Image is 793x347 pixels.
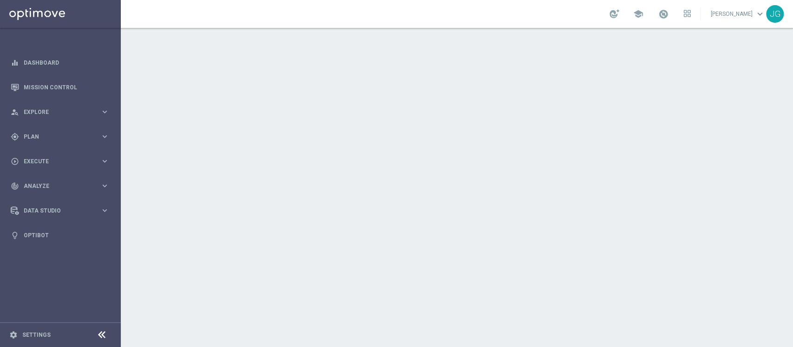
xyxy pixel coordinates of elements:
a: [PERSON_NAME]keyboard_arrow_down [710,7,766,21]
button: play_circle_outline Execute keyboard_arrow_right [10,158,110,165]
span: Analyze [24,183,100,189]
i: keyboard_arrow_right [100,181,109,190]
div: JG [766,5,784,23]
div: Execute [11,157,100,166]
i: track_changes [11,182,19,190]
i: play_circle_outline [11,157,19,166]
button: Mission Control [10,84,110,91]
div: Plan [11,133,100,141]
i: keyboard_arrow_right [100,157,109,166]
span: keyboard_arrow_down [755,9,765,19]
div: Optibot [11,223,109,247]
a: Settings [22,332,51,338]
i: settings [9,331,18,339]
i: equalizer [11,59,19,67]
a: Optibot [24,223,109,247]
button: gps_fixed Plan keyboard_arrow_right [10,133,110,140]
i: gps_fixed [11,133,19,141]
span: Data Studio [24,208,100,214]
a: Dashboard [24,50,109,75]
button: Data Studio keyboard_arrow_right [10,207,110,214]
i: person_search [11,108,19,116]
button: lightbulb Optibot [10,232,110,239]
button: equalizer Dashboard [10,59,110,67]
a: Mission Control [24,75,109,100]
i: keyboard_arrow_right [100,206,109,215]
div: Dashboard [11,50,109,75]
span: school [633,9,643,19]
div: Analyze [11,182,100,190]
span: Plan [24,134,100,140]
i: lightbulb [11,231,19,240]
i: keyboard_arrow_right [100,132,109,141]
div: Explore [11,108,100,116]
button: person_search Explore keyboard_arrow_right [10,108,110,116]
button: track_changes Analyze keyboard_arrow_right [10,182,110,190]
div: Data Studio [11,207,100,215]
i: keyboard_arrow_right [100,107,109,116]
span: Explore [24,109,100,115]
span: Execute [24,159,100,164]
div: Mission Control [11,75,109,100]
